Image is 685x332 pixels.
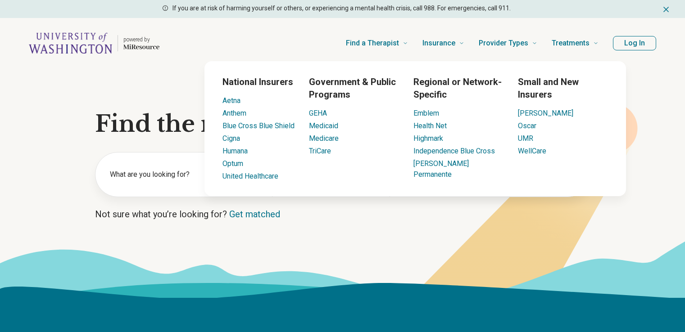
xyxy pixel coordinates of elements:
button: Dismiss [662,4,671,14]
a: GEHA [309,109,327,117]
h3: Government & Public Programs [309,76,399,101]
a: Independence Blue Cross [413,147,495,155]
h1: Find the right mental health care for you [95,111,590,138]
h3: Regional or Network-Specific [413,76,504,101]
a: Oscar [518,121,536,130]
a: United Healthcare [222,172,278,180]
span: Treatments [552,37,590,49]
a: WellCare [518,147,546,155]
a: TriCare [309,147,331,155]
a: Optum [222,159,243,168]
a: Treatments [552,25,599,61]
a: [PERSON_NAME] [518,109,573,117]
p: powered by [123,36,159,43]
a: Cigna [222,134,240,143]
a: Home page [29,29,159,58]
p: Not sure what you’re looking for? [95,208,590,220]
button: Log In [613,36,656,50]
div: Insurance [150,61,680,196]
label: What are you looking for? [110,169,261,180]
a: Find a Therapist [346,25,408,61]
span: Provider Types [479,37,528,49]
h3: Small and New Insurers [518,76,608,101]
a: Anthem [222,109,246,117]
a: Provider Types [479,25,537,61]
a: Get matched [229,209,280,220]
a: Humana [222,147,248,155]
a: Aetna [222,96,240,105]
span: Insurance [422,37,455,49]
a: Medicaid [309,121,338,130]
a: Emblem [413,109,439,117]
a: Blue Cross Blue Shield [222,121,295,130]
span: Find a Therapist [346,37,399,49]
h3: National Insurers [222,76,295,88]
a: Highmark [413,134,443,143]
a: Medicare [309,134,339,143]
a: UMR [518,134,533,143]
a: [PERSON_NAME] Permanente [413,159,469,179]
a: Health Net [413,121,447,130]
a: Insurance [422,25,464,61]
p: If you are at risk of harming yourself or others, or experiencing a mental health crisis, call 98... [172,4,511,13]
